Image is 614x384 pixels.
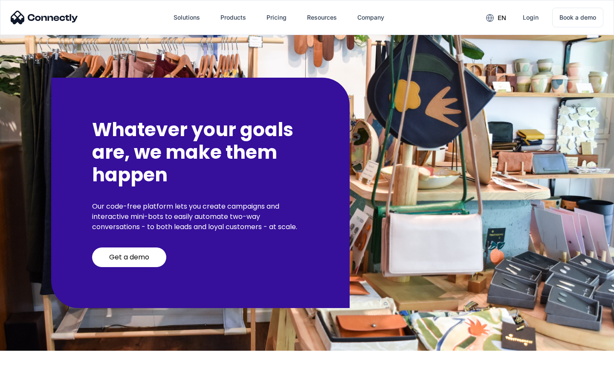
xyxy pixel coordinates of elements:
[9,369,51,381] aside: Language selected: English
[174,12,200,23] div: Solutions
[220,12,246,23] div: Products
[516,7,545,28] a: Login
[523,12,539,23] div: Login
[498,12,506,24] div: en
[552,8,603,27] a: Book a demo
[266,12,287,23] div: Pricing
[17,369,51,381] ul: Language list
[307,12,337,23] div: Resources
[357,12,384,23] div: Company
[109,253,149,262] div: Get a demo
[92,247,166,267] a: Get a demo
[260,7,293,28] a: Pricing
[92,201,309,232] p: Our code-free platform lets you create campaigns and interactive mini-bots to easily automate two...
[92,119,309,186] h2: Whatever your goals are, we make them happen
[11,11,78,24] img: Connectly Logo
